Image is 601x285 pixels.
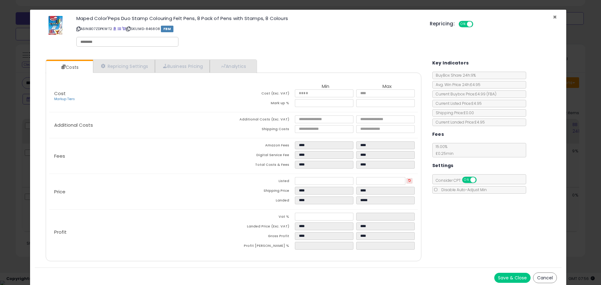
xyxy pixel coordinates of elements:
[234,141,295,151] td: Amazon Fees
[356,84,418,89] th: Max
[463,177,470,183] span: ON
[433,178,485,183] span: Consider CPT:
[49,189,234,194] p: Price
[433,110,474,115] span: Shipping Price: £0.00
[161,26,173,32] span: FBM
[93,60,155,73] a: Repricing Settings
[122,26,126,31] a: Your listing only
[430,21,455,26] h5: Repricing:
[234,213,295,222] td: Vat %
[234,222,295,232] td: Landed Price (Exc. VAT)
[553,13,557,22] span: ×
[76,24,420,34] p: ASIN: B07ZDPKWT2 | SKU: MD-846808
[475,177,485,183] span: OFF
[438,187,487,192] span: Disable Auto-Adjust Min
[433,144,454,156] span: 15.00 %
[533,272,557,283] button: Cancel
[433,82,480,87] span: Avg. Win Price 24h: £4.95
[433,120,485,125] span: Current Landed Price: £4.95
[113,26,116,31] a: BuyBox page
[234,187,295,196] td: Shipping Price
[234,125,295,135] td: Shipping Costs
[234,115,295,125] td: Additional Costs (Exc. VAT)
[459,22,467,27] span: ON
[49,230,234,235] p: Profit
[432,162,454,170] h5: Settings
[49,16,63,35] img: 51WE2BG2YqL._SL60_.jpg
[486,91,496,97] span: ( FBA )
[234,161,295,170] td: Total Costs & Fees
[433,73,476,78] span: BuyBox Share 24h: 9%
[234,232,295,242] td: Gross Profit
[49,154,234,159] p: Fees
[54,97,75,101] a: Markup Tiers
[295,84,356,89] th: Min
[155,60,210,73] a: Business Pricing
[76,16,420,21] h3: Maped Color'Peps Duo Stamp Colouring Felt Pens, 8 Pack of Pens with Stamps, 8 Colours
[210,60,256,73] a: Analytics
[234,99,295,109] td: Mark up %
[49,123,234,128] p: Additional Costs
[494,273,531,283] button: Save & Close
[472,22,482,27] span: OFF
[234,196,295,206] td: Landed
[433,101,482,106] span: Current Listed Price: £4.95
[475,91,496,97] span: £4.99
[432,130,444,138] h5: Fees
[433,91,496,97] span: Current Buybox Price:
[49,91,234,102] p: Cost
[118,26,121,31] a: All offer listings
[234,151,295,161] td: Digital Service Fee
[234,89,295,99] td: Cost (Exc. VAT)
[46,61,92,74] a: Costs
[234,177,295,187] td: Listed
[432,59,469,67] h5: Key Indicators
[234,242,295,252] td: Profit [PERSON_NAME] %
[433,151,454,156] span: £0.25 min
